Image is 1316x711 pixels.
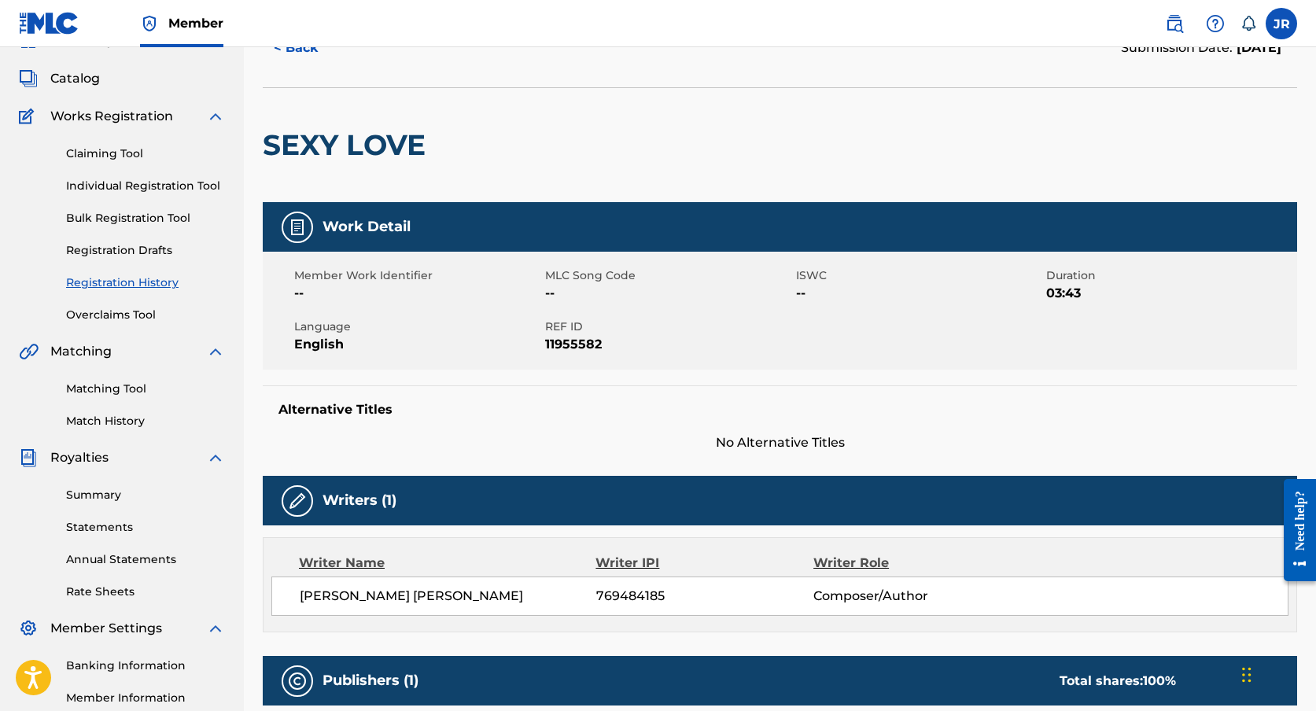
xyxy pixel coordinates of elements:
img: help [1206,14,1225,33]
a: Registration History [66,274,225,291]
span: MLC Song Code [545,267,792,284]
button: < Back [263,28,357,68]
span: -- [796,284,1043,303]
img: Publishers [288,672,307,691]
a: Rate Sheets [66,584,225,600]
span: [DATE] [1233,40,1281,55]
span: Member [168,14,223,32]
a: CatalogCatalog [19,69,100,88]
span: Language [294,319,541,335]
div: Total shares: [1060,672,1176,691]
span: Royalties [50,448,109,467]
a: Overclaims Tool [66,307,225,323]
img: expand [206,448,225,467]
a: Member Information [66,690,225,706]
iframe: Chat Widget [1237,635,1316,711]
h5: Publishers (1) [323,672,418,690]
span: No Alternative Titles [263,433,1297,452]
span: Member Settings [50,619,162,638]
a: Match History [66,413,225,429]
div: Writer Name [299,554,595,573]
div: Drag [1242,651,1251,698]
div: Notifications [1240,16,1256,31]
a: Public Search [1159,8,1190,39]
span: 100 % [1143,673,1176,688]
span: ISWC [796,267,1043,284]
h5: Alternative Titles [278,402,1281,418]
div: Submission Date: [1121,39,1281,57]
a: Summary [66,487,225,503]
a: Matching Tool [66,381,225,397]
span: Composer/Author [813,587,1011,606]
img: Matching [19,342,39,361]
h2: SEXY LOVE [263,127,433,163]
a: Claiming Tool [66,146,225,162]
img: search [1165,14,1184,33]
img: Writers [288,492,307,510]
span: -- [545,284,792,303]
span: 03:43 [1046,284,1293,303]
img: Royalties [19,448,38,467]
div: Writer Role [813,554,1012,573]
span: Matching [50,342,112,361]
a: Statements [66,519,225,536]
a: Bulk Registration Tool [66,210,225,227]
span: [PERSON_NAME] [PERSON_NAME] [300,587,596,606]
img: expand [206,342,225,361]
a: SummarySummary [19,31,114,50]
a: Banking Information [66,658,225,674]
h5: Writers (1) [323,492,396,510]
img: Works Registration [19,107,39,126]
img: Work Detail [288,218,307,237]
div: User Menu [1266,8,1297,39]
span: Works Registration [50,107,173,126]
span: Duration [1046,267,1293,284]
img: expand [206,107,225,126]
img: Member Settings [19,619,38,638]
a: Individual Registration Tool [66,178,225,194]
img: Top Rightsholder [140,14,159,33]
span: -- [294,284,541,303]
span: English [294,335,541,354]
a: Registration Drafts [66,242,225,259]
div: Writer IPI [595,554,813,573]
img: MLC Logo [19,12,79,35]
img: Catalog [19,69,38,88]
span: 769484185 [596,587,813,606]
span: Member Work Identifier [294,267,541,284]
a: Annual Statements [66,551,225,568]
img: expand [206,619,225,638]
div: Help [1200,8,1231,39]
span: 11955582 [545,335,792,354]
span: Catalog [50,69,100,88]
iframe: Resource Center [1272,467,1316,594]
h5: Work Detail [323,218,411,236]
span: REF ID [545,319,792,335]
